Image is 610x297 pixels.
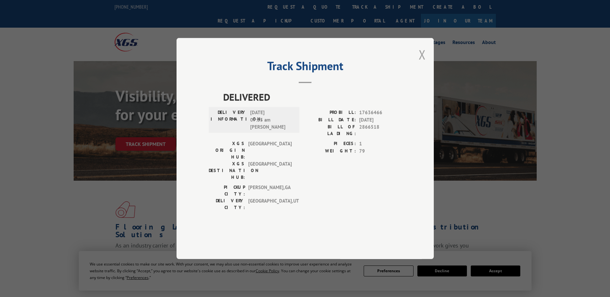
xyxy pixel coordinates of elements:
[359,148,402,155] span: 79
[359,140,402,148] span: 1
[209,140,245,160] label: XGS ORIGIN HUB:
[223,90,402,104] span: DELIVERED
[359,116,402,124] span: [DATE]
[209,197,245,211] label: DELIVERY CITY:
[359,109,402,116] span: 17636466
[209,160,245,181] label: XGS DESTINATION HUB:
[305,123,356,137] label: BILL OF LADING:
[248,140,292,160] span: [GEOGRAPHIC_DATA]
[305,109,356,116] label: PROBILL:
[209,184,245,197] label: PICKUP CITY:
[305,116,356,124] label: BILL DATE:
[305,148,356,155] label: WEIGHT:
[209,61,402,74] h2: Track Shipment
[248,160,292,181] span: [GEOGRAPHIC_DATA]
[305,140,356,148] label: PIECES:
[211,109,247,131] label: DELIVERY INFORMATION:
[248,184,292,197] span: [PERSON_NAME] , GA
[250,109,294,131] span: [DATE] 07:35 am [PERSON_NAME]
[248,197,292,211] span: [GEOGRAPHIC_DATA] , UT
[419,46,426,63] button: Close modal
[359,123,402,137] span: 2866518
